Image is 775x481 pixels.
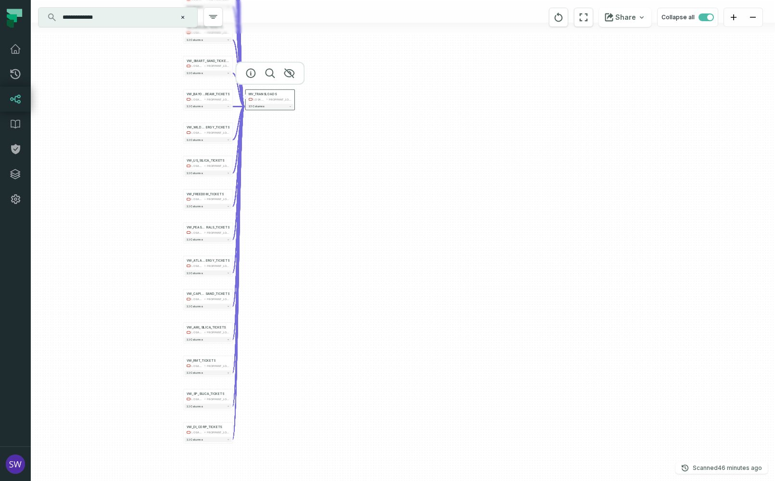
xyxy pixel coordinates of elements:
[187,271,203,274] span: 12 columns
[718,464,762,471] relative-time: Oct 8, 2025, 9:01 AM MDT
[187,259,206,263] span: VW_ATLAS_EN
[187,105,203,108] span: 12 columns
[187,438,203,441] span: 12 columns
[191,64,203,68] div: LOSADW1
[191,330,203,335] div: LOSADW1
[254,97,265,101] div: LOSADW1
[187,259,229,263] div: VW_ATLAS_ENERGY_TICKETS
[187,238,203,241] span: 12 columns
[187,159,225,163] div: VW_US_SILICA_TICKETS
[207,164,229,168] div: PROPPANT_LOGISTICS
[693,463,762,473] p: Scanned
[207,64,229,68] div: PROPPANT_LOGISTICS
[191,264,203,268] div: LOSADW1
[207,31,229,35] div: PROPPANT_LOGISTICS
[207,264,229,268] div: PROPPANT_LOGISTICS
[187,126,206,130] span: VW_WILDFIRE_EN
[205,92,229,97] span: REAM_TICKETS
[207,230,229,235] div: PROPPANT_LOGISTICS
[191,97,203,101] div: LOSADW1
[206,259,229,263] span: ERGY_TICKETS
[657,8,718,27] button: Collapse all
[187,425,222,430] div: VW_DI_CORP_TICKETS
[187,205,203,208] span: 12 columns
[191,164,203,168] div: LOSADW1
[233,106,245,273] g: Edge from e86c74d3c8d8fff14ada74ab9c9f2988 to a21dcacdd44a0c7c49e927b28d71f788
[249,92,277,97] span: MV_TRANSLOADS
[191,297,203,302] div: LOSADW1
[187,92,205,97] span: VW_BAYOU_MIDST
[743,8,762,27] button: zoom out
[191,430,203,435] div: LOSADW1
[191,31,203,35] div: LOSADW1
[207,130,229,135] div: PROPPANT_LOGISTICS
[243,94,248,99] button: -
[205,292,229,296] span: SAND_TICKETS
[187,59,229,63] div: VW_SMART_SAND_TICKETS
[187,292,229,296] div: VW_CAPITAL_SAND_TICKETS
[233,7,245,107] g: Edge from c92e8504b953d7b4f7fb44cf7c3784c7 to a21dcacdd44a0c7c49e927b28d71f788
[187,225,229,229] div: VW_PEASKIE_MINERALS_TICKETS
[207,397,229,401] div: PROPPANT_LOGISTICS
[187,392,224,396] div: VW_SP_SILICA_TICKETS
[233,106,245,173] g: Edge from b4b2ca56ae4fd05af32713f8b9c5a189 to a21dcacdd44a0c7c49e927b28d71f788
[599,8,651,27] button: Share
[187,192,224,196] div: VW_FREEDOM_TICKETS
[187,138,203,141] span: 12 columns
[187,405,203,407] span: 12 columns
[206,126,229,130] span: ERGY_TICKETS
[206,225,229,229] span: RALS_TICKETS
[187,92,229,97] div: VW_BAYOU_MIDSTREAM_TICKETS
[191,397,203,401] div: LOSADW1
[207,97,229,101] div: PROPPANT_LOGISTICS
[207,364,229,368] div: PROPPANT_LOGISTICS
[187,292,205,296] span: VW_CAPITAL_
[249,105,265,108] span: 13 columns
[191,197,203,202] div: LOSADW1
[187,338,203,341] span: 12 columns
[187,225,206,229] span: VW_PEASKIE_MINE
[191,230,203,235] div: LOSADW1
[207,197,229,202] div: PROPPANT_LOGISTICS
[207,330,229,335] div: PROPPANT_LOGISTICS
[191,364,203,368] div: LOSADW1
[187,371,203,374] span: 12 columns
[178,13,188,22] button: Clear search query
[187,325,226,329] div: VW_AMI_SILICA_TICKETS
[675,462,768,474] button: Scanned[DATE] 9:01:56 AM
[269,97,292,101] div: PROPPANT_LOGISTICS
[207,430,229,435] div: PROPPANT_LOGISTICS
[233,106,245,439] g: Edge from 290bb47e94a2ba61b3f19f8785da3867 to a21dcacdd44a0c7c49e927b28d71f788
[187,172,203,175] span: 12 columns
[187,305,203,308] span: 12 columns
[191,130,203,135] div: LOSADW1
[724,8,743,27] button: zoom in
[187,126,229,130] div: VW_WILDFIRE_ENERGY_TICKETS
[207,297,229,302] div: PROPPANT_LOGISTICS
[6,455,25,474] img: avatar of Shannon Wojcik
[187,72,203,75] span: 12 columns
[187,358,216,363] div: VW_RMT_TICKETS
[187,38,203,41] span: 12 columns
